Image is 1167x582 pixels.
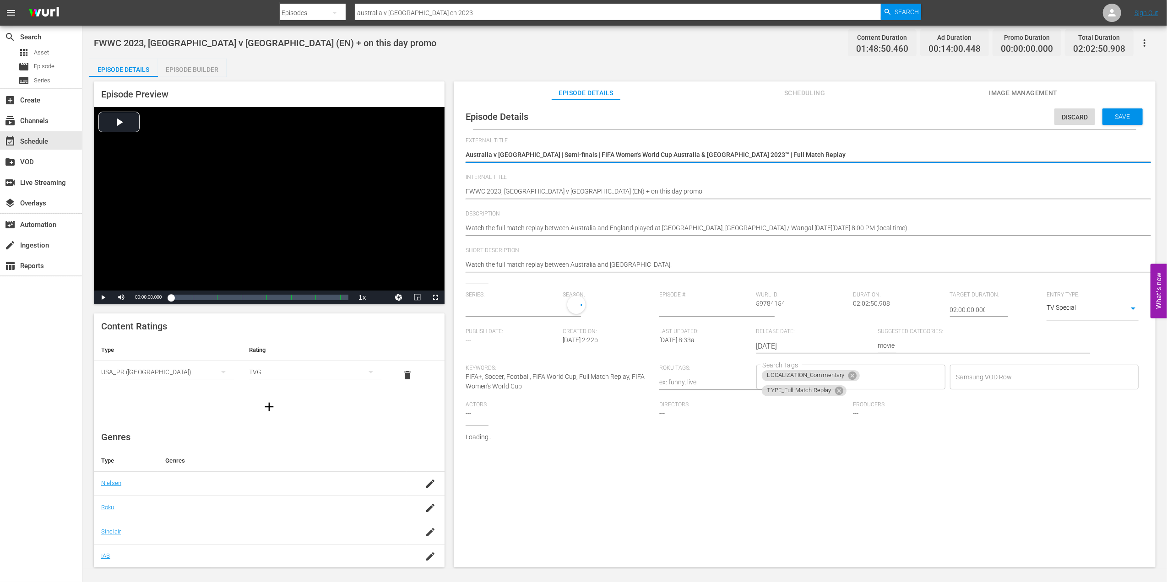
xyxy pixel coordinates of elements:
div: Total Duration [1073,31,1125,44]
span: --- [466,336,471,344]
span: 59784154 [756,300,786,307]
span: Episode #: [659,291,751,299]
button: Picture-in-Picture [408,291,426,304]
span: --- [853,410,858,417]
table: simple table [94,339,445,389]
span: Wurl ID: [756,291,848,299]
button: Fullscreen [426,291,445,304]
span: Episode Preview [101,89,168,100]
span: 02:02:50.908 [853,300,890,307]
span: Content Ratings [101,321,167,332]
div: TVG [249,359,382,385]
span: Scheduling [771,87,839,99]
div: USA_PR ([GEOGRAPHIC_DATA]) [101,359,234,385]
span: Channels [5,115,16,126]
span: Search [5,32,16,43]
span: Episode [18,61,29,72]
button: Search [881,4,921,20]
span: External Title [466,137,1139,145]
span: Live Streaming [5,177,16,188]
textarea: Watch the full match replay between Australia and [GEOGRAPHIC_DATA]. [466,260,1139,271]
span: Genres [101,431,130,442]
span: --- [659,410,665,417]
span: Search [895,4,919,20]
div: Content Duration [856,31,908,44]
span: Asset [34,48,49,57]
span: [DATE] 2:22p [563,336,598,344]
th: Type [94,450,158,472]
span: Created On: [563,328,655,335]
a: IAB [101,552,110,559]
button: Playback Rate [353,291,371,304]
a: Sign Out [1134,9,1158,16]
div: Episode Details [89,59,158,81]
span: Publish Date: [466,328,558,335]
span: Series: [466,291,558,299]
button: Episode Details [89,59,158,77]
span: menu [5,7,16,18]
span: FIFA+, Soccer, Football, FIFA World Cup, Full Match Replay, FIFA Women's World Cup [466,373,645,390]
th: Genres [158,450,407,472]
span: Automation [5,219,16,230]
div: TYPE_Full Match Replay [762,385,847,396]
span: Target Duration: [950,291,1042,299]
span: Schedule [5,136,16,147]
span: Episode Details [466,111,528,122]
span: Create [5,95,16,106]
div: LOCALIZATION_Commentary [762,370,860,381]
button: Open Feedback Widget [1151,264,1167,318]
div: TV Special [1047,302,1139,316]
span: 00:00:00.000 [1001,44,1053,54]
button: Episode Builder [158,59,227,77]
span: Ingestion [5,240,16,251]
div: Promo Duration [1001,31,1053,44]
span: Description [466,210,1139,218]
span: Directors [659,401,848,409]
span: FWWC 2023, [GEOGRAPHIC_DATA] v [GEOGRAPHIC_DATA] (EN) + on this day promo [94,38,436,48]
span: Season: [563,291,655,299]
div: Progress Bar [171,295,348,300]
button: Play [94,291,112,304]
span: Reports [5,260,16,271]
span: Overlays [5,198,16,209]
button: Jump To Time [390,291,408,304]
span: Internal Title [466,174,1139,181]
button: delete [396,364,418,386]
div: Ad Duration [928,31,981,44]
span: Series [18,75,29,86]
textarea: movie [878,341,1067,352]
div: Video Player [94,107,445,304]
th: Type [94,339,242,361]
span: Roku Tags: [659,365,751,372]
span: Episode [34,62,54,71]
textarea: FWWC 2023, [GEOGRAPHIC_DATA] v [GEOGRAPHIC_DATA] (EN) + on this day promo [466,187,1139,198]
span: 01:48:50.460 [856,44,908,54]
span: 02:02:50.908 [1073,44,1125,54]
img: ans4CAIJ8jUAAAAAAAAAAAAAAAAAAAAAAAAgQb4GAAAAAAAAAAAAAAAAAAAAAAAAJMjXAAAAAAAAAAAAAAAAAAAAAAAAgAT5G... [22,2,66,24]
span: TYPE_Full Match Replay [762,387,837,394]
a: Roku [101,504,114,511]
span: Discard [1054,113,1095,121]
span: Last Updated: [659,328,751,335]
span: LOCALIZATION_Commentary [762,372,850,379]
span: Entry Type: [1047,291,1139,299]
button: Discard [1054,108,1095,125]
span: Release Date: [756,328,874,335]
textarea: Australia v [GEOGRAPHIC_DATA] | Semi-finals | FIFA Women's World Cup Australia & [GEOGRAPHIC_DATA... [466,150,1139,161]
p: Loading... [466,433,1139,441]
span: [DATE] 8:33a [659,336,695,344]
button: Mute [112,291,130,304]
textarea: Watch the full match replay between Australia and England played at [GEOGRAPHIC_DATA], [GEOGRAPHI... [466,223,1139,234]
span: 00:14:00.448 [928,44,981,54]
th: Rating [242,339,390,361]
span: delete [402,370,413,381]
span: Series [34,76,50,85]
a: Nielsen [101,480,121,486]
span: Duration: [853,291,945,299]
span: Producers [853,401,1042,409]
span: Asset [18,47,29,58]
div: Episode Builder [158,59,227,81]
span: Suggested Categories: [878,328,1067,335]
span: Keywords: [466,365,655,372]
span: Save [1108,113,1138,120]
